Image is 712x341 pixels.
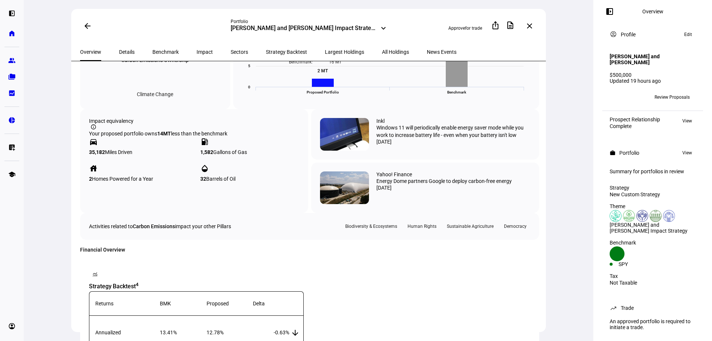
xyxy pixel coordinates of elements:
a: group [4,53,19,68]
div: Returns [95,301,158,306]
div: [PERSON_NAME] and [PERSON_NAME] Impact Strategy [610,222,696,234]
div: Human Rights [404,222,440,231]
span: Impact [197,49,213,55]
text: 5 [248,64,250,68]
div: $500,000 [610,72,696,78]
div: Inkl [376,118,385,124]
eth-panel-overview-card-header: Portfolio [610,148,696,157]
mat-icon: account_circle [610,30,617,38]
eth-mat-symbol: pie_chart [8,117,16,124]
button: Review Proposals [649,91,696,103]
strong: 14 [157,131,171,137]
div: Strategy [610,185,696,191]
span: Overview [80,49,101,55]
div: Portfolio [231,19,386,24]
button: View [679,117,696,125]
span: View [682,148,692,157]
div: Activities related to impact your other Pillars [89,223,231,229]
mat-icon: house [89,164,98,173]
div: Impact equivalency [89,118,299,124]
span: Review Proposals [655,91,690,103]
span: MT [163,131,171,137]
span: Largest Holdings [325,49,364,55]
span: Homes Powered for a Year [92,176,153,182]
mat-icon: local_gas_station [200,137,209,146]
eth-mat-symbol: school [8,171,16,178]
eth-mat-symbol: bid_landscape [8,89,16,97]
mat-icon: info_outline [90,124,96,130]
div: [DATE] [376,139,530,145]
div: Biodiversity & Ecosystems [342,222,401,231]
sup: 4 [136,282,139,287]
img: climateChange.colored.svg [610,210,622,222]
div: Your proposed portfolio owns [89,130,299,137]
div: 12.78% [207,329,251,335]
span: Approve [448,26,465,31]
img: 79dyCpaPEGrfb5QG5VbaoW-1280-80.jpg [320,118,369,151]
div: Climate Change [131,88,179,100]
eth-mat-symbol: home [8,30,16,37]
img: humanRights.colored.svg [636,210,648,222]
mat-icon: work [610,150,616,156]
span: TB [613,95,619,100]
mat-icon: description [506,21,515,30]
eth-mat-symbol: list_alt_add [8,144,16,151]
mat-icon: directions_car [89,137,98,146]
button: Approvefor trade [442,22,488,34]
span: All Holdings [382,49,409,55]
a: pie_chart [4,113,19,128]
strong: 32 [200,176,206,182]
img: 78d548e888d6b1dc4305a9e638a6fc7d [320,171,369,204]
button: Edit [680,30,696,39]
h4: [PERSON_NAME] and [PERSON_NAME] [610,53,696,65]
div: Yahoo! Finance [376,171,412,177]
span: less than the benchmark [171,131,227,137]
span: Strategy Backtest [266,49,307,55]
span: Details [119,49,135,55]
div: Energy Dome partners Google to deploy carbon-free energy [376,177,530,185]
mat-icon: arrow_back [83,22,92,30]
eth-panel-overview-card-header: Profile [610,30,696,39]
div: Strategy Backtest [89,280,530,291]
eth-mat-symbol: group [8,57,16,64]
span: News Events [427,49,456,55]
mat-icon: trending_up [610,304,617,312]
div: Tax [610,273,696,279]
mat-icon: keyboard_arrow_down [379,24,388,33]
div: Overview [642,9,663,14]
img: democracy.colored.svg [663,210,675,222]
div: BMK [160,301,204,306]
div: Profile [621,32,636,37]
span: Edit [684,30,692,39]
div: Windows 11 will periodically enable energy saver mode while you work to increase battery life - e... [376,124,530,139]
div: Portfolio [619,150,639,156]
mat-icon: opacity [200,164,209,173]
div: Prospect Relationship [610,117,660,122]
text: Benchmark [447,90,467,94]
strong: 35,182 [89,149,105,155]
a: home [4,26,19,41]
div: Theme [610,203,696,209]
eth-mat-symbol: left_panel_open [8,10,16,17]
mat-icon: close [525,22,534,30]
mat-icon: monitoring [91,270,99,278]
img: sustainableAgriculture.colored.svg [650,210,662,222]
div: [PERSON_NAME] and [PERSON_NAME] Impact Strategy - Higher Impact - Backtest [231,24,378,33]
span: Gallons of Gas [213,149,247,155]
eth-mat-symbol: account_circle [8,322,16,330]
div: An approved portfolio is required to initiate a trade. [605,315,700,333]
span: for trade [465,26,482,31]
img: deforestation.colored.svg [623,210,635,222]
mat-icon: arrow_downward [291,328,300,337]
text: 0 [248,85,250,89]
div: Updated 19 hours ago [610,78,696,84]
a: bid_landscape [4,86,19,101]
div: Trade [621,305,634,311]
a: folder_copy [4,69,19,84]
mat-icon: left_panel_open [605,7,614,16]
span: Carbon Emissions [133,223,175,229]
div: Annualized [95,329,158,335]
span: Benchmark [152,49,179,55]
span: Sectors [231,49,248,55]
strong: 1,582 [200,149,213,155]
